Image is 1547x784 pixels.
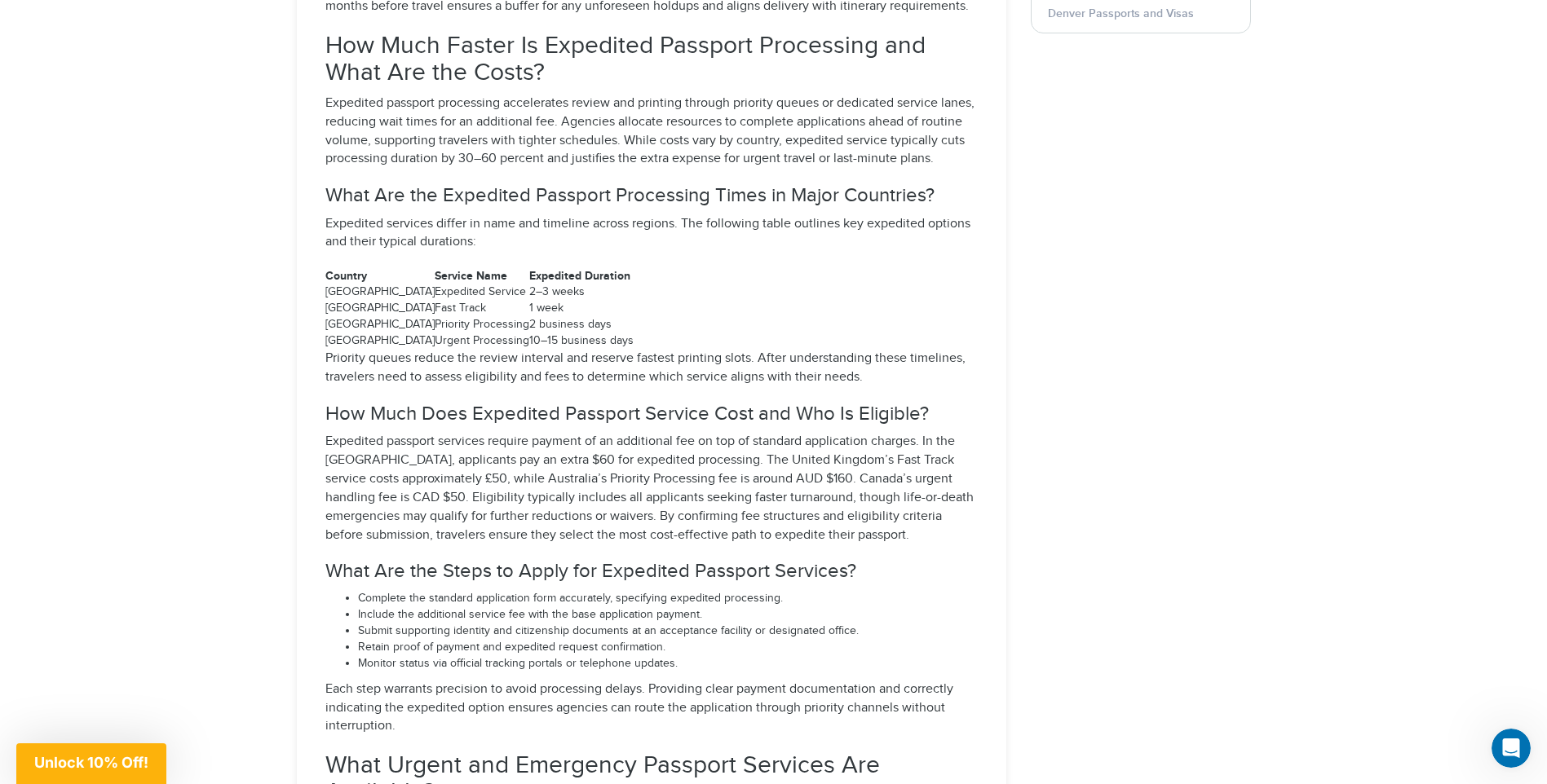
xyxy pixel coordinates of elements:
h2: How Much Faster Is Expedited Passport Processing and What Are the Costs? [325,33,978,86]
p: Priority queues reduce the review interval and reserve fastest printing slots. After understandin... [325,350,978,387]
div: Unlock 10% Off! [16,743,166,784]
li: Include the additional service fee with the base application payment. [358,607,978,623]
a: Denver Passports and Visas [1048,7,1194,20]
li: Monitor status via official tracking portals or telephone updates. [358,656,978,672]
h3: What Are the Expedited Passport Processing Times in Major Countries? [325,185,978,206]
td: 2–3 weeks [529,284,634,301]
span: Unlock 10% Off! [34,754,148,771]
td: 1 week [529,301,634,317]
td: Expedited Service [435,284,529,301]
iframe: Intercom live chat [1492,729,1531,768]
h3: What Are the Steps to Apply for Expedited Passport Services? [325,561,978,582]
td: [GEOGRAPHIC_DATA] [325,301,435,317]
li: Retain proof of payment and expedited request confirmation. [358,640,978,656]
td: Fast Track [435,301,529,317]
td: 2 business days [529,317,634,333]
p: Expedited services differ in name and timeline across regions. The following table outlines key e... [325,215,978,253]
th: Country [325,268,435,284]
li: Submit supporting identity and citizenship documents at an acceptance facility or designated office. [358,623,978,640]
th: Service Name [435,268,529,284]
th: Expedited Duration [529,268,634,284]
p: Expedited passport processing accelerates review and printing through priority queues or dedicate... [325,95,978,169]
td: 10–15 business days [529,333,634,350]
td: [GEOGRAPHIC_DATA] [325,333,435,350]
p: Expedited passport services require payment of an additional fee on top of standard application c... [325,433,978,544]
p: Each step warrants precision to avoid processing delays. Providing clear payment documentation an... [325,680,978,737]
td: Priority Processing [435,317,529,333]
li: Complete the standard application form accurately, specifying expedited processing. [358,591,978,607]
td: [GEOGRAPHIC_DATA] [325,317,435,333]
h3: How Much Does Expedited Passport Service Cost and Who Is Eligible? [325,403,978,425]
td: Urgent Processing [435,333,529,350]
td: [GEOGRAPHIC_DATA] [325,284,435,301]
